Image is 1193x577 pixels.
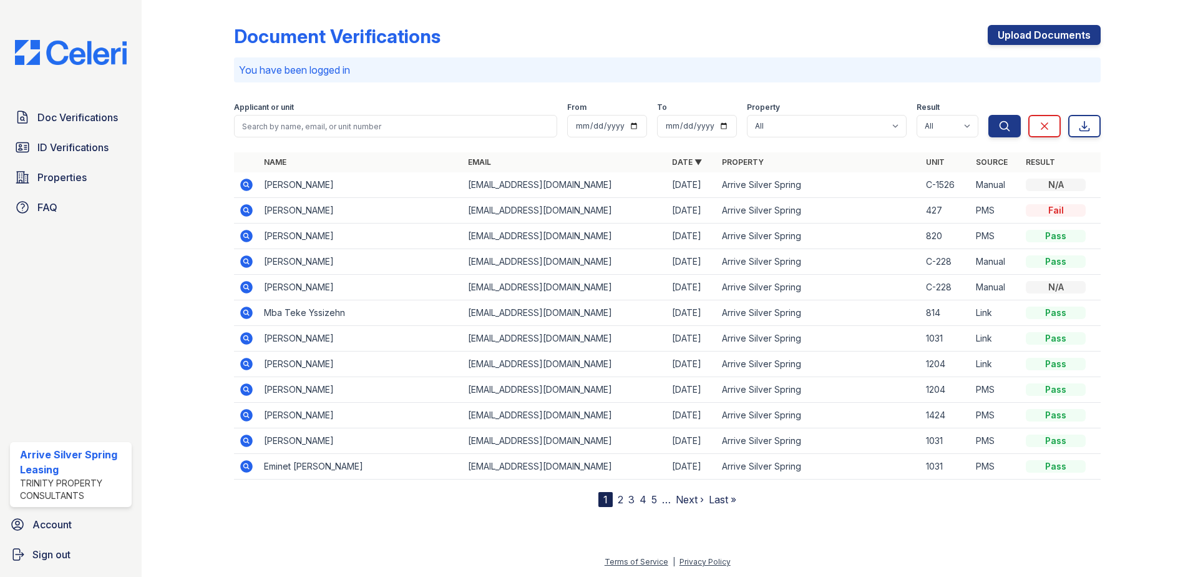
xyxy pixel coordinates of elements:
[10,195,132,220] a: FAQ
[971,172,1021,198] td: Manual
[1026,230,1086,242] div: Pass
[921,428,971,454] td: 1031
[667,428,717,454] td: [DATE]
[20,447,127,477] div: Arrive Silver Spring Leasing
[640,493,646,506] a: 4
[921,249,971,275] td: C-228
[259,198,463,224] td: [PERSON_NAME]
[667,377,717,403] td: [DATE]
[259,352,463,377] td: [PERSON_NAME]
[971,326,1021,352] td: Link
[921,403,971,428] td: 1424
[1026,460,1086,473] div: Pass
[667,352,717,377] td: [DATE]
[667,403,717,428] td: [DATE]
[598,492,613,507] div: 1
[667,198,717,224] td: [DATE]
[234,25,441,47] div: Document Verifications
[234,102,294,112] label: Applicant or unit
[971,198,1021,224] td: PMS
[1026,281,1086,293] div: N/A
[988,25,1101,45] a: Upload Documents
[1026,332,1086,345] div: Pass
[463,352,667,377] td: [EMAIL_ADDRESS][DOMAIN_NAME]
[463,454,667,480] td: [EMAIL_ADDRESS][DOMAIN_NAME]
[567,102,587,112] label: From
[259,326,463,352] td: [PERSON_NAME]
[463,326,667,352] td: [EMAIL_ADDRESS][DOMAIN_NAME]
[10,135,132,160] a: ID Verifications
[971,377,1021,403] td: PMS
[468,157,491,167] a: Email
[1026,307,1086,319] div: Pass
[1026,179,1086,191] div: N/A
[667,454,717,480] td: [DATE]
[264,157,286,167] a: Name
[717,172,921,198] td: Arrive Silver Spring
[259,300,463,326] td: Mba Teke Yssizehn
[971,249,1021,275] td: Manual
[37,200,57,215] span: FAQ
[259,377,463,403] td: [PERSON_NAME]
[463,428,667,454] td: [EMAIL_ADDRESS][DOMAIN_NAME]
[463,224,667,249] td: [EMAIL_ADDRESS][DOMAIN_NAME]
[921,172,971,198] td: C-1526
[32,517,72,532] span: Account
[667,172,717,198] td: [DATE]
[717,275,921,300] td: Arrive Silver Spring
[971,224,1021,249] td: PMS
[37,110,118,125] span: Doc Verifications
[1026,157,1055,167] a: Result
[971,275,1021,300] td: Manual
[921,224,971,249] td: 820
[463,275,667,300] td: [EMAIL_ADDRESS][DOMAIN_NAME]
[5,512,137,537] a: Account
[37,170,87,185] span: Properties
[463,249,667,275] td: [EMAIL_ADDRESS][DOMAIN_NAME]
[679,557,731,566] a: Privacy Policy
[667,224,717,249] td: [DATE]
[463,403,667,428] td: [EMAIL_ADDRESS][DOMAIN_NAME]
[651,493,657,506] a: 5
[717,352,921,377] td: Arrive Silver Spring
[259,172,463,198] td: [PERSON_NAME]
[10,105,132,130] a: Doc Verifications
[747,102,780,112] label: Property
[971,454,1021,480] td: PMS
[259,249,463,275] td: [PERSON_NAME]
[722,157,764,167] a: Property
[463,377,667,403] td: [EMAIL_ADDRESS][DOMAIN_NAME]
[5,40,137,65] img: CE_Logo_Blue-a8612792a0a2168367f1c8372b55b34899dd931a85d93a1a3d3e32e68fde9ad4.png
[657,102,667,112] label: To
[32,547,71,562] span: Sign out
[259,275,463,300] td: [PERSON_NAME]
[971,352,1021,377] td: Link
[628,493,635,506] a: 3
[917,102,940,112] label: Result
[605,557,668,566] a: Terms of Service
[717,377,921,403] td: Arrive Silver Spring
[1026,435,1086,447] div: Pass
[667,326,717,352] td: [DATE]
[971,300,1021,326] td: Link
[717,454,921,480] td: Arrive Silver Spring
[463,198,667,224] td: [EMAIL_ADDRESS][DOMAIN_NAME]
[676,493,704,506] a: Next ›
[667,249,717,275] td: [DATE]
[259,428,463,454] td: [PERSON_NAME]
[921,352,971,377] td: 1204
[717,300,921,326] td: Arrive Silver Spring
[672,157,702,167] a: Date ▼
[921,377,971,403] td: 1204
[37,140,109,155] span: ID Verifications
[1026,204,1086,217] div: Fail
[921,326,971,352] td: 1031
[971,428,1021,454] td: PMS
[709,493,736,506] a: Last »
[717,198,921,224] td: Arrive Silver Spring
[1026,383,1086,396] div: Pass
[921,300,971,326] td: 814
[662,492,671,507] span: …
[1026,409,1086,422] div: Pass
[717,224,921,249] td: Arrive Silver Spring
